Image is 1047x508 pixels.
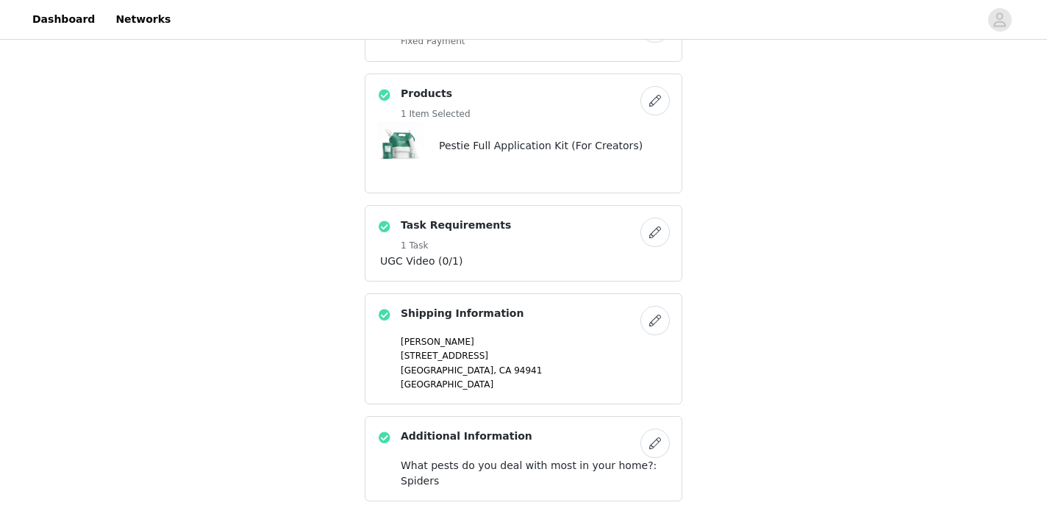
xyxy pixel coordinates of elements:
p: [STREET_ADDRESS] [401,349,670,362]
div: Additional Information [365,416,682,501]
h5: 1 Item Selected [401,107,471,121]
h5: Fixed Payment [401,35,465,48]
div: avatar [993,8,1007,32]
span: 94941 [514,365,542,376]
h5: 1 Task [401,239,511,252]
h4: Shipping Information [401,306,523,321]
a: Networks [107,3,179,36]
a: Dashboard [24,3,104,36]
img: Pestie Full Application Kit (For Creators) [377,122,424,169]
div: Task Requirements [365,205,682,282]
h4: Products [401,86,471,101]
span: CA [499,365,512,376]
div: Shipping Information [365,293,682,404]
span: [GEOGRAPHIC_DATA], [401,365,496,376]
span: What pests do you deal with most in your home?: Spiders [401,459,657,487]
h4: Additional Information [401,429,532,444]
h4: Pestie Full Application Kit (For Creators) [439,138,643,154]
span: UGC Video (0/1) [380,254,462,269]
div: Products [365,74,682,193]
p: [PERSON_NAME] [401,335,670,348]
h4: Task Requirements [401,218,511,233]
p: [GEOGRAPHIC_DATA] [401,378,670,391]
